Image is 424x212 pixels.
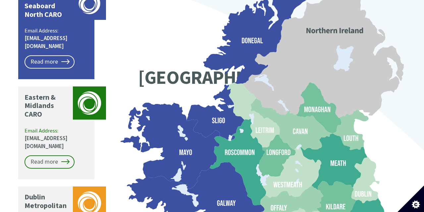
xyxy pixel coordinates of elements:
p: Eastern & Midlands CARO [25,93,70,119]
a: [EMAIL_ADDRESS][DOMAIN_NAME] [25,134,68,150]
p: Email Address: [25,127,89,150]
a: [EMAIL_ADDRESS][DOMAIN_NAME] [25,34,68,50]
button: Set cookie preferences [397,185,424,212]
a: Read more [25,55,75,69]
p: Email Address: [25,27,89,50]
a: Read more [25,155,75,169]
text: [GEOGRAPHIC_DATA] [138,65,308,89]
